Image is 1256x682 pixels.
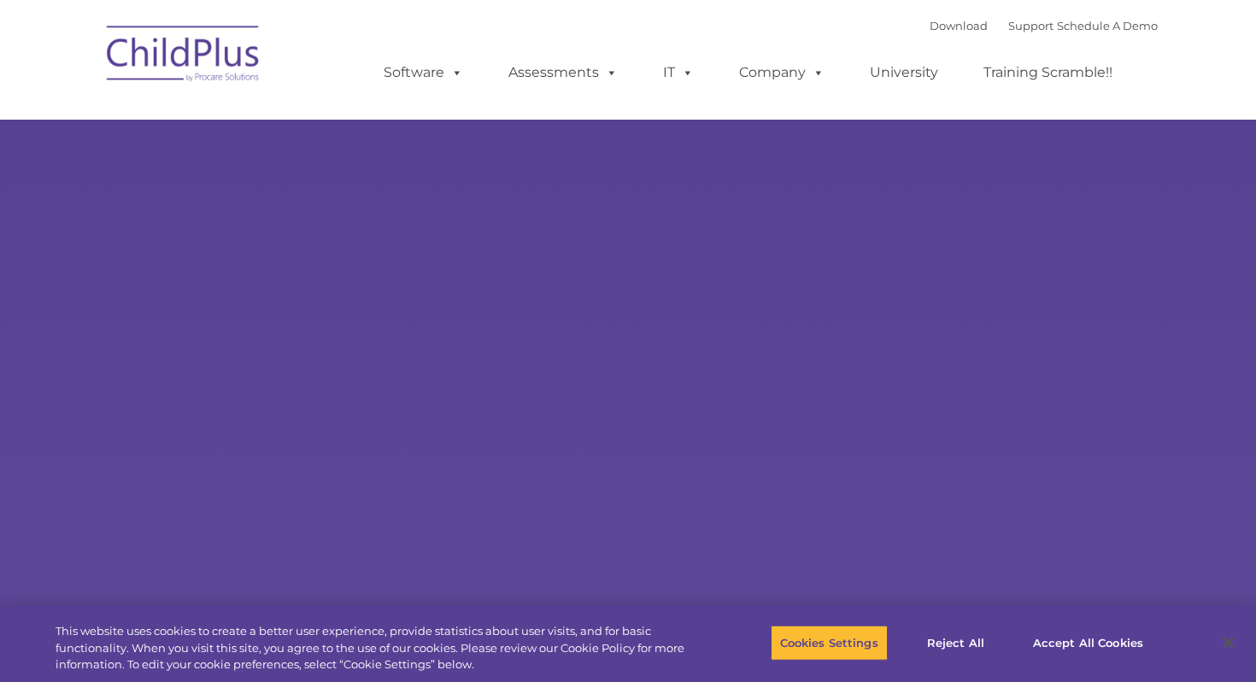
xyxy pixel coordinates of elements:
[1024,625,1153,661] button: Accept All Cookies
[1008,19,1054,32] a: Support
[722,56,842,90] a: Company
[930,19,1158,32] font: |
[491,56,635,90] a: Assessments
[56,623,691,673] div: This website uses cookies to create a better user experience, provide statistics about user visit...
[98,14,269,99] img: ChildPlus by Procare Solutions
[966,56,1130,90] a: Training Scramble!!
[367,56,480,90] a: Software
[853,56,955,90] a: University
[771,625,888,661] button: Cookies Settings
[1210,624,1247,661] button: Close
[902,625,1009,661] button: Reject All
[930,19,988,32] a: Download
[1057,19,1158,32] a: Schedule A Demo
[646,56,711,90] a: IT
